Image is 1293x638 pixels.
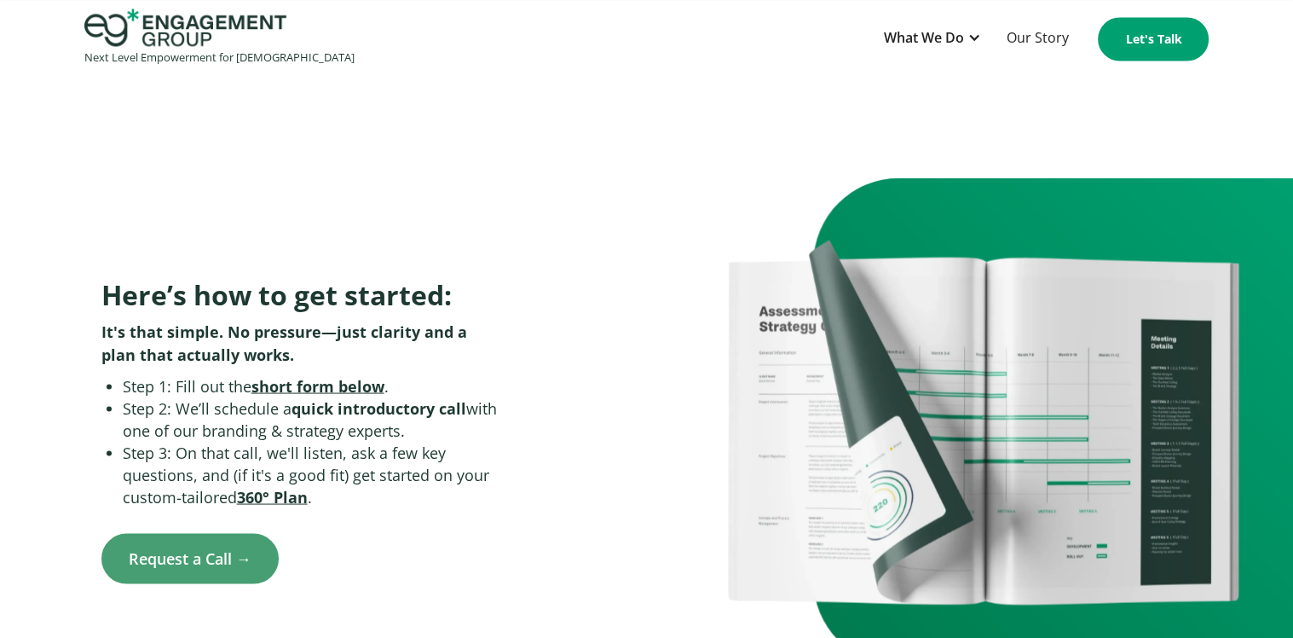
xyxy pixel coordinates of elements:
[997,18,1077,60] a: Our Story
[123,397,498,441] li: Step 2: We’ll schedule a with one of our branding & strategy experts.
[251,375,384,396] a: short form below
[883,26,963,49] div: What We Do
[1098,17,1209,61] a: Let's Talk
[292,397,466,418] strong: quick introductory call
[101,277,498,311] h2: Here’s how to get started:
[101,321,467,364] strong: It's that simple. No pressure—just clarity and a plan that actually works.
[123,374,498,397] li: Step 1: Fill out the .
[84,46,355,69] div: Next Level Empowerment for [DEMOGRAPHIC_DATA]
[955,455,1255,526] div: By clicking "Accept all cookies", you agree to storing cookies on your device to enhance site nav...
[1163,508,1244,525] a: privacy policy
[1110,564,1237,604] a: Cookie settings
[84,9,286,46] img: Engagement Group Logo Icon
[955,427,1255,451] div: Cookie settings
[394,69,478,88] span: Organization
[123,441,498,507] li: Step 3: On that call, we'll listen, ask a few key questions, and (if it's a good fit) get started...
[237,486,308,507] a: 360° Plan
[1225,407,1259,441] a: Close Cookie Popup
[101,533,279,583] a: Request a Call →
[728,238,1239,606] img: A printed document showcasing a plan that covers a full 360 degree assessment in 56 key areas of ...
[875,18,989,60] div: What We Do
[84,9,355,69] a: home
[955,564,1100,604] a: Accept all cookies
